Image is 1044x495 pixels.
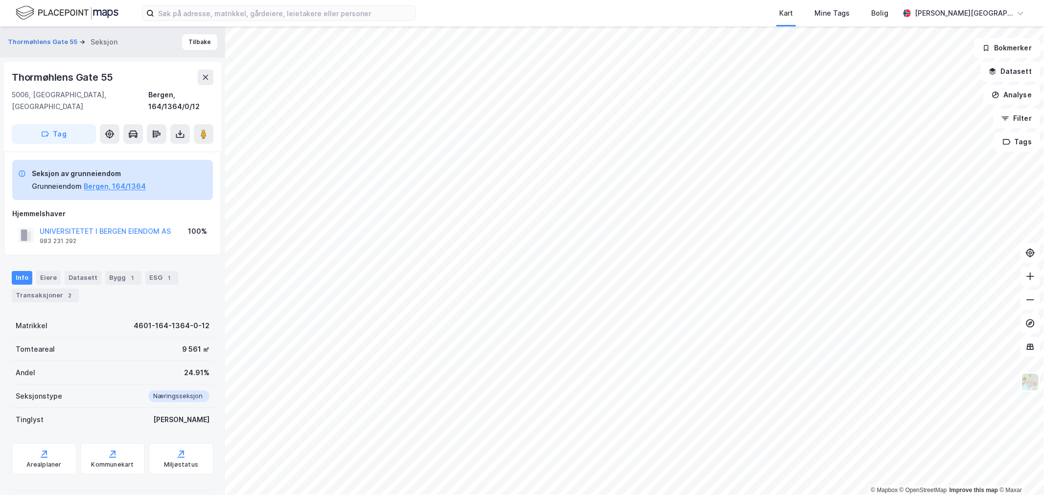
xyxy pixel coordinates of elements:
div: Bergen, 164/1364/0/12 [148,89,213,112]
input: Søk på adresse, matrikkel, gårdeiere, leietakere eller personer [154,6,416,21]
div: Mine Tags [814,7,850,19]
img: Z [1021,373,1040,391]
div: Info [12,271,32,285]
div: ESG [145,271,178,285]
div: 5006, [GEOGRAPHIC_DATA], [GEOGRAPHIC_DATA] [12,89,148,112]
button: Analyse [983,85,1040,105]
button: Datasett [980,62,1040,81]
button: Tag [12,124,96,144]
a: Mapbox [871,487,898,494]
div: Seksjon [91,36,117,48]
div: [PERSON_NAME] [153,414,209,426]
button: Filter [993,109,1040,128]
div: 4601-164-1364-0-12 [134,320,209,332]
div: 1 [164,273,174,283]
div: 9 561 ㎡ [182,343,209,355]
div: Hjemmelshaver [12,208,213,220]
div: Kommunekart [91,461,134,469]
div: 2 [65,291,75,300]
div: 983 231 292 [40,237,76,245]
a: Improve this map [950,487,998,494]
div: Bolig [871,7,888,19]
div: 1 [128,273,138,283]
img: logo.f888ab2527a4732fd821a326f86c7f29.svg [16,4,118,22]
div: Bygg [105,271,141,285]
div: Eiere [36,271,61,285]
div: Andel [16,367,35,379]
div: Seksjon av grunneiendom [32,168,146,180]
button: Bokmerker [974,38,1040,58]
div: Tomteareal [16,343,55,355]
a: OpenStreetMap [900,487,947,494]
div: 24.91% [184,367,209,379]
div: Transaksjoner [12,289,79,302]
button: Tilbake [182,34,217,50]
div: Kart [779,7,793,19]
button: Tags [995,132,1040,152]
iframe: Chat Widget [995,448,1044,495]
div: Thormøhlens Gate 55 [12,69,115,85]
div: Seksjonstype [16,390,62,402]
div: Grunneiendom [32,180,82,192]
div: [PERSON_NAME][GEOGRAPHIC_DATA] [915,7,1013,19]
div: Matrikkel [16,320,47,332]
button: Thormøhlens Gate 55 [8,37,79,47]
div: Datasett [65,271,101,285]
button: Bergen, 164/1364 [84,180,146,192]
div: Arealplaner [26,461,61,469]
div: Miljøstatus [164,461,198,469]
div: Tinglyst [16,414,44,426]
div: 100% [188,225,207,237]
